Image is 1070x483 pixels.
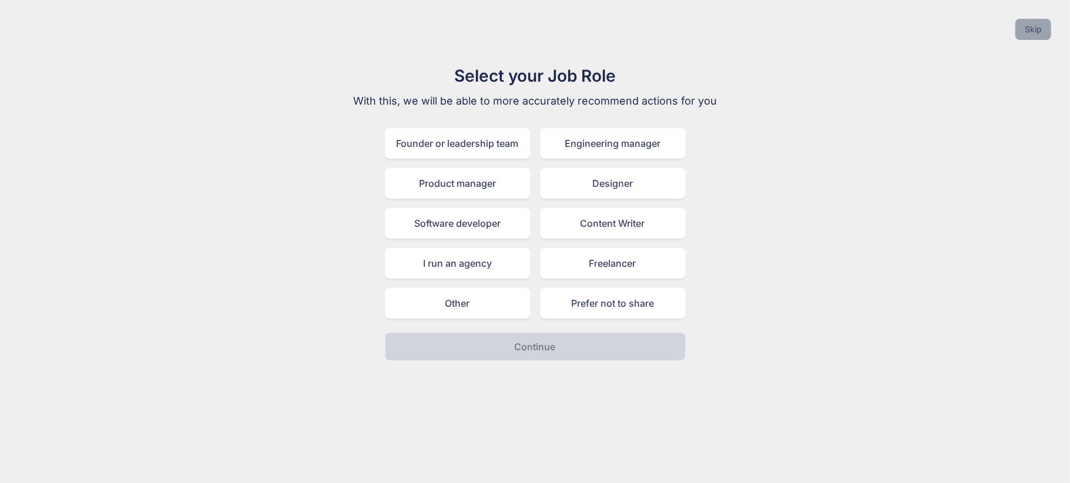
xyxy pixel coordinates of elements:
[540,128,686,159] div: Engineering manager
[385,288,531,318] div: Other
[385,333,686,361] button: Continue
[385,168,531,199] div: Product manager
[338,63,733,88] h1: Select your Job Role
[540,288,686,318] div: Prefer not to share
[385,128,531,159] div: Founder or leadership team
[540,208,686,239] div: Content Writer
[385,208,531,239] div: Software developer
[338,93,733,109] p: With this, we will be able to more accurately recommend actions for you
[1015,19,1051,40] button: Skip
[540,248,686,279] div: Freelancer
[385,248,531,279] div: I run an agency
[540,168,686,199] div: Designer
[515,340,556,354] p: Continue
